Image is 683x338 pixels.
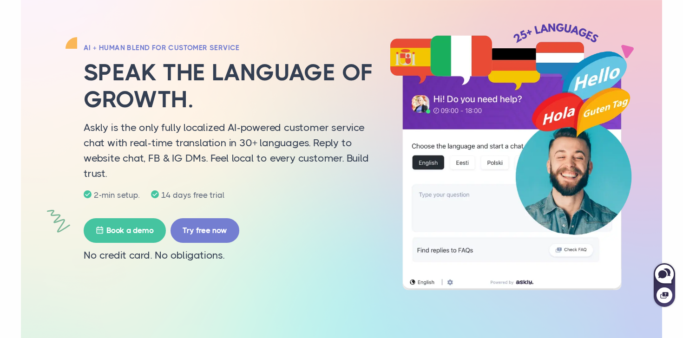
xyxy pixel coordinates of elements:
[84,43,376,52] h2: AI + HUMAN BLEND FOR CUSTOMER SERVICE
[171,218,239,243] a: Try free now
[390,23,632,290] img: chat-window-multilanguage-ai.webp
[84,59,376,113] h1: Speak the language of growth.
[84,120,376,181] p: Askly is the only fully localized AI-powered customer service chat with real-time translation in ...
[84,247,376,263] p: No credit card. No obligations.
[653,261,676,308] iframe: Askly chat
[159,190,227,200] span: 14 days free trial
[84,218,166,243] a: Book a demo
[92,190,142,200] span: 2-min setup.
